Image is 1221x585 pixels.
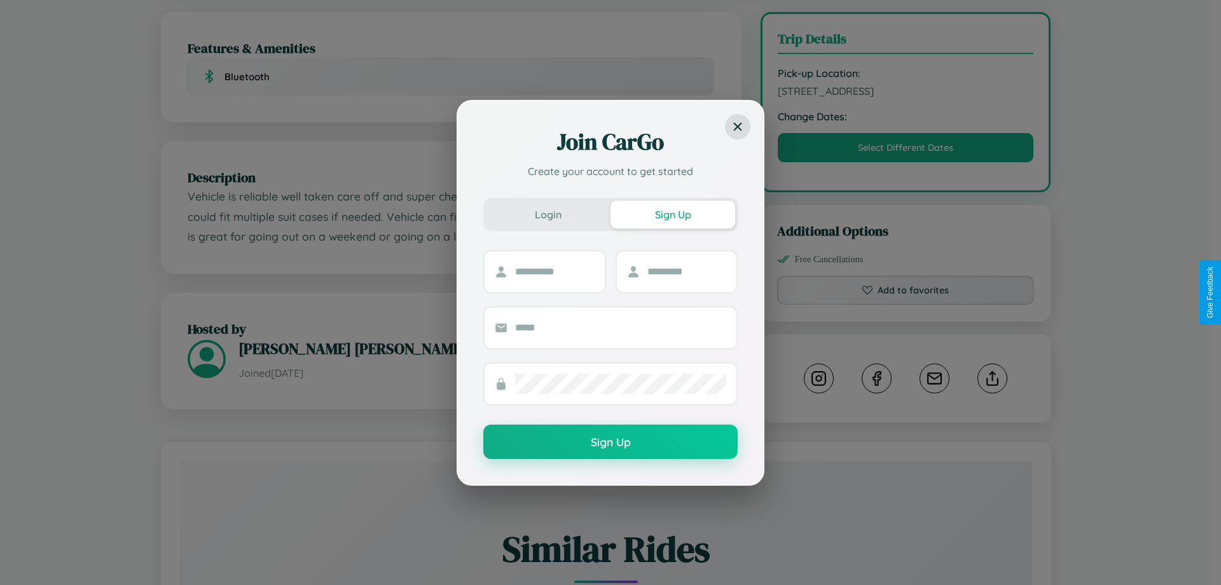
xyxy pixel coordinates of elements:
button: Sign Up [610,201,735,229]
h2: Join CarGo [483,127,738,157]
div: Give Feedback [1206,267,1215,318]
button: Login [486,201,610,229]
p: Create your account to get started [483,164,738,179]
button: Sign Up [483,425,738,459]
